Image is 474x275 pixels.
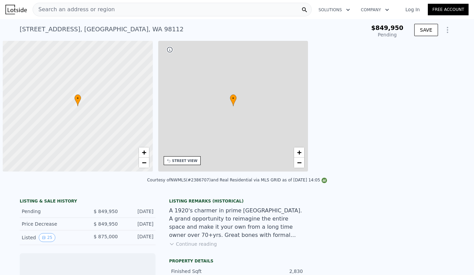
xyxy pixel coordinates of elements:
[123,221,153,227] div: [DATE]
[94,221,118,227] span: $ 849,950
[74,94,81,106] div: •
[441,23,454,37] button: Show Options
[171,268,237,275] div: Finished Sqft
[74,95,81,101] span: •
[20,198,156,205] div: LISTING & SALE HISTORY
[230,95,237,101] span: •
[371,31,403,38] div: Pending
[237,268,303,275] div: 2,830
[313,4,355,16] button: Solutions
[297,158,302,167] span: −
[33,5,115,14] span: Search an address or region
[169,198,305,204] div: Listing Remarks (Historical)
[294,158,304,168] a: Zoom out
[142,158,146,167] span: −
[297,148,302,157] span: +
[397,6,428,13] a: Log In
[147,178,327,182] div: Courtesy of NWMLS (#2386707) and Real Residential via MLS GRID as of [DATE] 14:05
[169,207,305,239] div: A 1920's charmer in prime [GEOGRAPHIC_DATA]. A grand opportunity to reimagine the entire space an...
[20,25,184,34] div: [STREET_ADDRESS] , [GEOGRAPHIC_DATA] , WA 98112
[94,209,118,214] span: $ 849,950
[22,233,82,242] div: Listed
[428,4,469,15] a: Free Account
[22,221,82,227] div: Price Decrease
[139,147,149,158] a: Zoom in
[169,241,217,247] button: Continue reading
[414,24,438,36] button: SAVE
[123,208,153,215] div: [DATE]
[94,234,118,239] span: $ 875,000
[294,147,304,158] a: Zoom in
[355,4,395,16] button: Company
[169,258,305,264] div: Property details
[230,94,237,106] div: •
[322,178,327,183] img: NWMLS Logo
[39,233,55,242] button: View historical data
[123,233,153,242] div: [DATE]
[172,158,198,163] div: STREET VIEW
[139,158,149,168] a: Zoom out
[142,148,146,157] span: +
[22,208,82,215] div: Pending
[5,5,27,14] img: Lotside
[371,24,403,31] span: $849,950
